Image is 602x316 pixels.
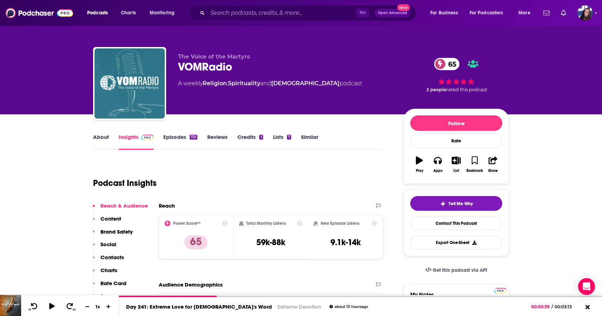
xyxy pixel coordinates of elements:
[159,202,175,209] h2: Reach
[321,221,359,226] h2: New Episode Listens
[494,287,506,294] a: Pro website
[329,305,368,309] div: about 10 hours ago
[513,7,539,19] button: open menu
[273,134,291,150] a: Lists7
[100,241,116,248] p: Social
[453,169,459,173] div: List
[447,152,465,177] button: List
[551,304,553,309] span: /
[100,215,121,222] p: Content
[237,134,263,150] a: Credits1
[410,196,502,211] button: tell me why sparkleTell Me Why
[466,169,483,173] div: Bookmark
[178,53,250,60] span: The Voice of the Martyrs
[87,8,108,18] span: Podcasts
[100,202,148,209] p: Reach & Audience
[260,80,271,87] span: and
[465,7,513,19] button: open menu
[208,7,356,19] input: Search podcasts, credits, & more...
[277,303,321,310] a: Extreme Devotion
[159,281,223,288] h2: Audience Demographics
[416,169,423,173] div: Play
[301,134,318,150] a: Similar
[375,9,410,17] button: Open AdvancedNew
[259,135,263,140] div: 1
[93,241,116,254] button: Social
[541,7,552,19] a: Show notifications dropdown
[141,135,153,140] img: Podchaser Pro
[271,80,340,87] a: [DEMOGRAPHIC_DATA]
[73,308,76,311] span: 30
[94,48,165,119] img: VOMRadio
[178,79,362,88] div: A weekly podcast
[531,304,551,309] span: 00:00:39
[410,291,502,303] label: My Notes
[465,152,484,177] button: Bookmark
[92,304,104,309] div: 1 x
[82,7,117,19] button: open menu
[410,216,502,230] a: Contact This Podcast
[100,293,124,300] p: Sponsors
[470,8,503,18] span: For Podcasters
[121,8,136,18] span: Charts
[577,5,593,21] span: Logged in as CallieDaruk
[28,308,31,311] span: 10
[119,134,153,150] a: InsightsPodchaser Pro
[433,267,487,273] span: Get this podcast via API
[433,169,443,173] div: Apps
[100,280,126,287] p: Rate Card
[207,134,228,150] a: Reviews
[195,5,423,21] div: Search podcasts, credits, & more...
[184,235,208,249] p: 65
[100,228,133,235] p: Brand Safety
[287,135,291,140] div: 7
[93,280,126,293] button: Rate Card
[331,237,361,248] h3: 9.1k-14k
[228,80,260,87] a: Spirituality
[93,134,109,150] a: About
[428,152,447,177] button: Apps
[446,87,487,92] span: rated this podcast
[404,53,509,97] div: 65 2 peoplerated this podcast
[420,262,493,279] a: Get this podcast via API
[397,4,410,11] span: New
[378,11,407,15] span: Open Advanced
[93,228,133,241] button: Brand Safety
[93,178,157,188] h1: Podcast Insights
[27,302,40,311] button: 10
[64,302,77,311] button: 30
[190,135,197,140] div: 721
[356,8,369,18] span: ⌘ K
[126,303,272,310] a: Day 241: Extreme Love for [DEMOGRAPHIC_DATA]'s Word
[410,115,502,131] button: Follow
[116,7,140,19] a: Charts
[518,8,530,18] span: More
[227,80,228,87] span: ,
[440,201,446,207] img: tell me why sparkle
[441,58,460,70] span: 65
[426,87,446,92] span: 2 people
[145,7,184,19] button: open menu
[577,5,593,21] button: Show profile menu
[246,221,286,226] h2: Total Monthly Listens
[93,293,124,306] button: Sponsors
[484,152,502,177] button: Share
[558,7,569,19] a: Show notifications dropdown
[93,254,124,267] button: Contacts
[410,134,502,148] div: Rate
[173,221,201,226] h2: Power Score™
[577,5,593,21] img: User Profile
[203,80,227,87] a: Religion
[93,202,148,215] button: Reach & Audience
[494,288,506,294] img: Podchaser Pro
[430,8,458,18] span: For Business
[163,134,197,150] a: Episodes721
[425,7,467,19] button: open menu
[553,304,579,309] span: 00:03:13
[93,267,117,280] button: Charts
[449,201,473,207] span: Tell Me Why
[100,267,117,274] p: Charts
[488,169,498,173] div: Share
[578,278,595,295] div: Open Intercom Messenger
